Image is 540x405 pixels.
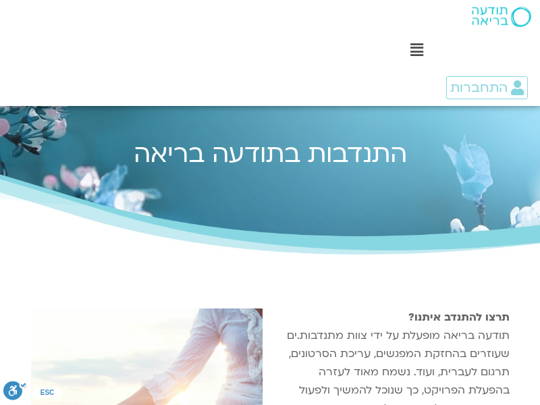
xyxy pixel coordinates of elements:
span: התחברות [450,80,508,95]
h2: התנדבות בתודעה בריאה [7,140,533,168]
strong: תרצו להתנדב איתנו? [408,310,510,325]
a: התחברות [446,76,528,99]
img: תודעה בריאה [472,7,531,27]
